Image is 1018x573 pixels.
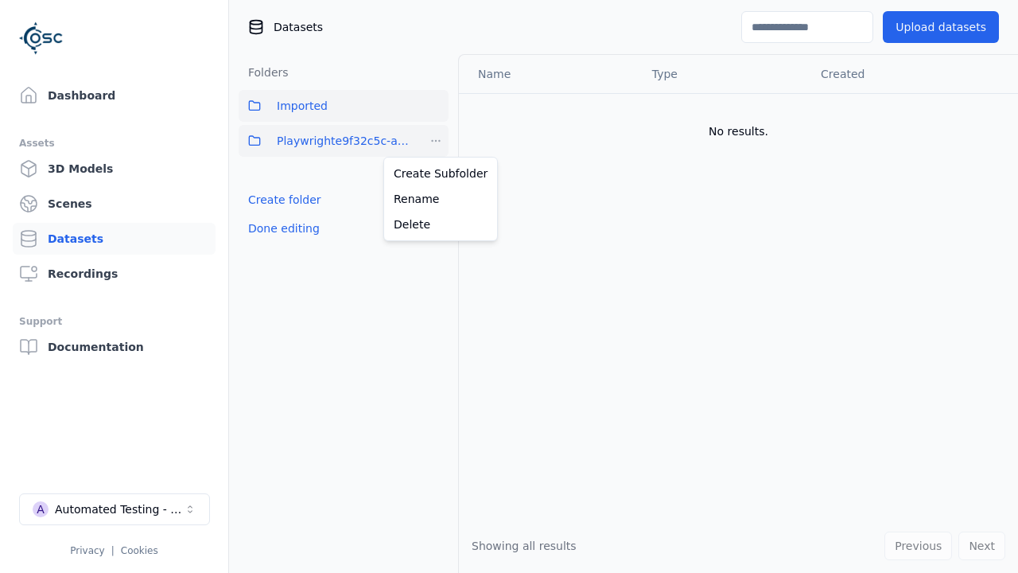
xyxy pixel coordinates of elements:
a: Create Subfolder [387,161,494,186]
a: Rename [387,186,494,212]
a: Delete [387,212,494,237]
